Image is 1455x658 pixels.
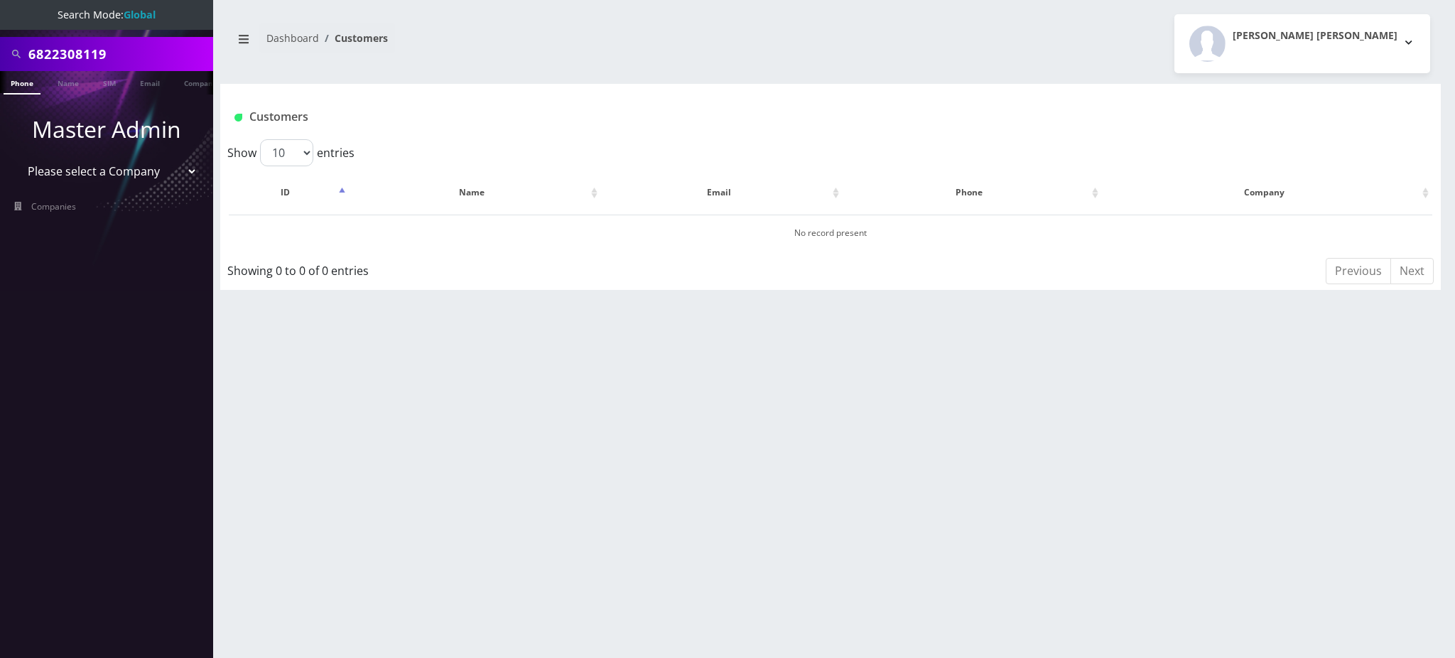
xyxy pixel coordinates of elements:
[50,71,86,93] a: Name
[133,71,167,93] a: Email
[1326,258,1391,284] a: Previous
[28,41,210,68] input: Search All Companies
[231,23,820,64] nav: breadcrumb
[319,31,388,45] li: Customers
[229,172,349,213] th: ID: activate to sort column descending
[124,8,156,21] strong: Global
[1174,14,1430,73] button: [PERSON_NAME] [PERSON_NAME]
[350,172,601,213] th: Name: activate to sort column ascending
[227,139,355,166] label: Show entries
[1233,30,1397,42] h2: [PERSON_NAME] [PERSON_NAME]
[96,71,123,93] a: SIM
[4,71,40,95] a: Phone
[266,31,319,45] a: Dashboard
[229,215,1432,251] td: No record present
[234,110,1224,124] h1: Customers
[1390,258,1434,284] a: Next
[844,172,1102,213] th: Phone: activate to sort column ascending
[260,139,313,166] select: Showentries
[1103,172,1432,213] th: Company: activate to sort column ascending
[602,172,843,213] th: Email: activate to sort column ascending
[227,257,720,279] div: Showing 0 to 0 of 0 entries
[58,8,156,21] span: Search Mode:
[31,200,76,212] span: Companies
[177,71,225,93] a: Company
